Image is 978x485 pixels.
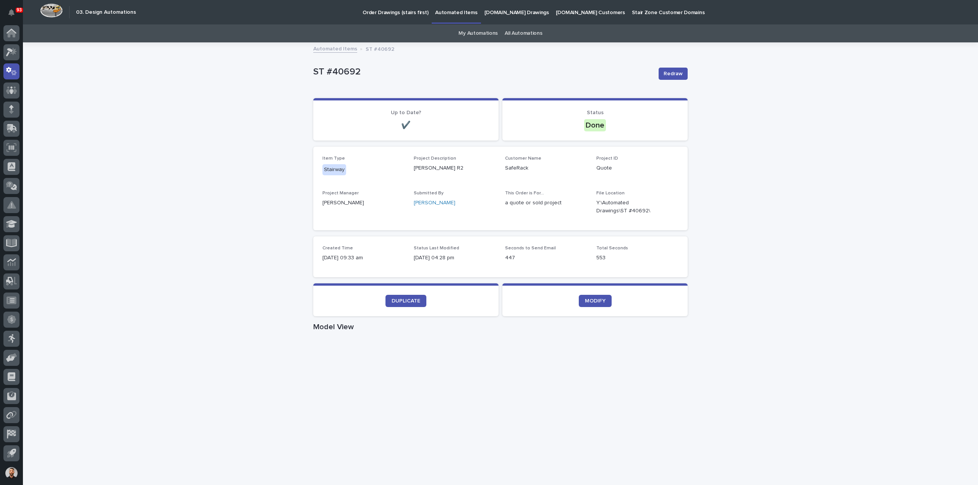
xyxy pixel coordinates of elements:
[366,44,394,53] p: ST #40692
[505,191,544,196] span: This Order is For...
[596,254,678,262] p: 553
[584,119,606,131] div: Done
[414,164,496,172] p: [PERSON_NAME] R2
[585,298,606,304] span: MODIFY
[313,66,653,78] p: ST #40692
[10,9,19,21] div: Notifications93
[505,254,587,262] p: 447
[579,295,612,307] a: MODIFY
[505,164,587,172] p: SafeRack
[414,199,455,207] a: [PERSON_NAME]
[414,156,456,161] span: Project Description
[392,298,420,304] span: DUPLICATE
[391,110,421,115] span: Up to Date?
[322,156,345,161] span: Item Type
[587,110,604,115] span: Status
[596,246,628,251] span: Total Seconds
[505,199,587,207] p: a quote or sold project
[313,44,357,53] a: Automated Items
[322,246,353,251] span: Created Time
[322,254,405,262] p: [DATE] 09:33 am
[505,156,541,161] span: Customer Name
[659,68,688,80] button: Redraw
[76,9,136,16] h2: 03. Design Automations
[505,246,556,251] span: Seconds to Send Email
[596,199,660,215] : Y:\Automated Drawings\ST #40692\
[3,5,19,21] button: Notifications
[596,156,618,161] span: Project ID
[458,24,498,42] a: My Automations
[322,121,489,130] p: ✔️
[322,191,359,196] span: Project Manager
[596,164,678,172] p: Quote
[414,191,444,196] span: Submitted By
[17,7,22,13] p: 93
[414,246,459,251] span: Status Last Modified
[40,3,63,18] img: Workspace Logo
[313,322,688,331] h1: Model View
[385,295,426,307] a: DUPLICATE
[505,24,542,42] a: All Automations
[414,254,496,262] p: [DATE] 04:28 pm
[322,199,405,207] p: [PERSON_NAME]
[664,70,683,78] span: Redraw
[596,191,625,196] span: File Location
[3,465,19,481] button: users-avatar
[322,164,346,175] div: Stairway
